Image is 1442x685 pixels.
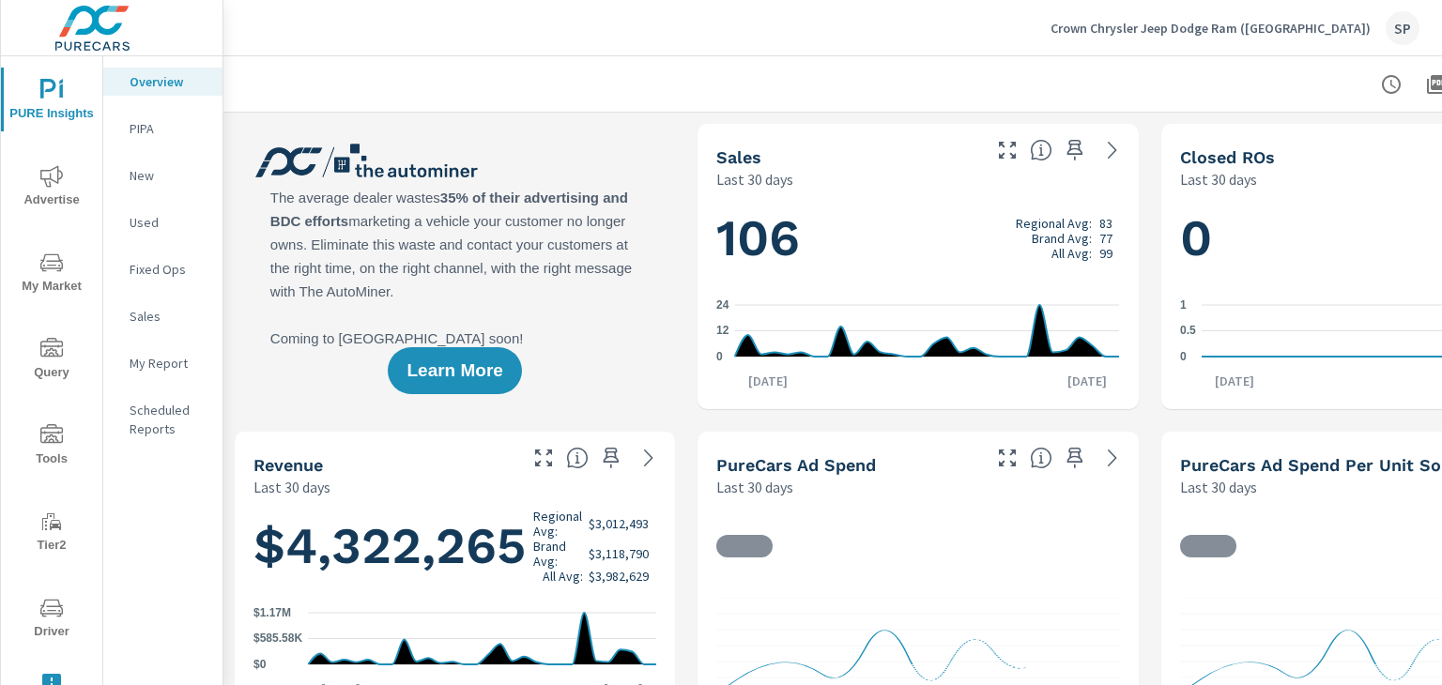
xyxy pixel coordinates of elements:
span: Driver [7,597,97,643]
span: My Market [7,251,97,297]
p: $3,012,493 [589,516,649,531]
p: All Avg: [543,569,583,584]
span: Tools [7,424,97,470]
div: Sales [103,302,222,330]
p: Regional Avg: [1016,216,1092,231]
p: New [130,166,207,185]
text: 0.5 [1180,325,1196,338]
div: SP [1386,11,1419,45]
p: Last 30 days [716,476,793,498]
p: Used [130,213,207,232]
p: 77 [1099,231,1112,246]
span: Advertise [7,165,97,211]
button: Learn More [388,347,521,394]
span: Save this to your personalized report [596,443,626,473]
text: 0 [716,350,723,363]
span: Total cost of media for all PureCars channels for the selected dealership group over the selected... [1030,447,1052,469]
p: $3,118,790 [589,546,649,561]
p: [DATE] [1054,372,1120,390]
div: Used [103,208,222,236]
p: Brand Avg: [533,539,583,569]
span: Total sales revenue over the selected date range. [Source: This data is sourced from the dealer’s... [566,447,589,469]
h5: Closed ROs [1180,147,1275,167]
p: $3,982,629 [589,569,649,584]
p: Crown Chrysler Jeep Dodge Ram ([GEOGRAPHIC_DATA]) [1051,20,1371,37]
span: Query [7,338,97,384]
h1: $4,322,265 [253,509,656,584]
h5: PureCars Ad Spend [716,455,876,475]
button: Make Fullscreen [529,443,559,473]
div: My Report [103,349,222,377]
text: 1 [1180,298,1187,312]
p: PIPA [130,119,207,138]
p: Scheduled Reports [130,401,207,438]
h5: Revenue [253,455,323,475]
div: Fixed Ops [103,255,222,283]
button: Make Fullscreen [992,443,1022,473]
button: Make Fullscreen [992,135,1022,165]
p: Last 30 days [1180,168,1257,190]
p: My Report [130,354,207,373]
p: Last 30 days [1180,476,1257,498]
h1: 106 [716,206,1119,270]
span: Save this to your personalized report [1060,443,1090,473]
p: Last 30 days [716,168,793,190]
span: Save this to your personalized report [1060,135,1090,165]
text: 0 [1180,350,1187,363]
text: $585.58K [253,632,302,646]
span: Tier2 [7,510,97,556]
a: See more details in report [1097,443,1128,473]
span: PURE Insights [7,79,97,125]
a: See more details in report [1097,135,1128,165]
span: Number of vehicles sold by the dealership over the selected date range. [Source: This data is sou... [1030,139,1052,161]
div: Overview [103,68,222,96]
text: $0 [253,658,267,671]
text: 12 [716,325,729,338]
p: Sales [130,307,207,326]
p: 99 [1099,246,1112,261]
p: [DATE] [735,372,801,390]
h5: Sales [716,147,761,167]
div: New [103,161,222,190]
p: [DATE] [1202,372,1267,390]
span: Learn More [407,362,502,379]
p: Brand Avg: [1032,231,1092,246]
p: All Avg: [1051,246,1092,261]
p: Overview [130,72,207,91]
div: PIPA [103,114,222,143]
p: Regional Avg: [533,509,583,539]
p: Fixed Ops [130,260,207,279]
text: $1.17M [253,606,291,619]
a: See more details in report [634,443,664,473]
p: Last 30 days [253,476,330,498]
text: 24 [716,298,729,312]
div: Scheduled Reports [103,396,222,443]
p: 83 [1099,216,1112,231]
